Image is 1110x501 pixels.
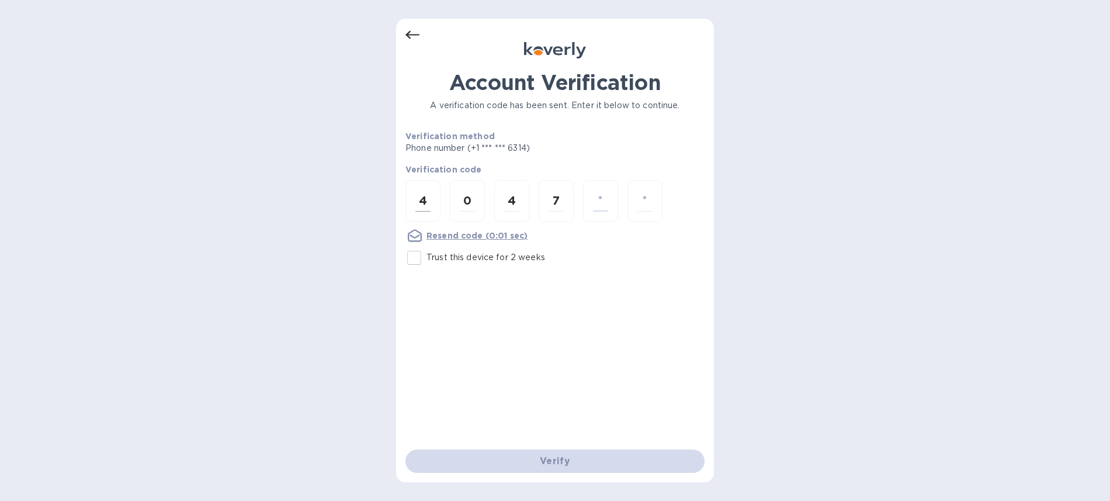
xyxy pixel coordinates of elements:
p: Phone number (+1 *** *** 6314) [405,142,619,154]
p: A verification code has been sent. Enter it below to continue. [405,99,705,112]
p: Verification code [405,164,705,175]
p: Trust this device for 2 weeks [426,251,545,264]
b: Verification method [405,132,495,141]
h1: Account Verification [405,70,705,95]
u: Resend code (0:01 sec) [426,231,528,240]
